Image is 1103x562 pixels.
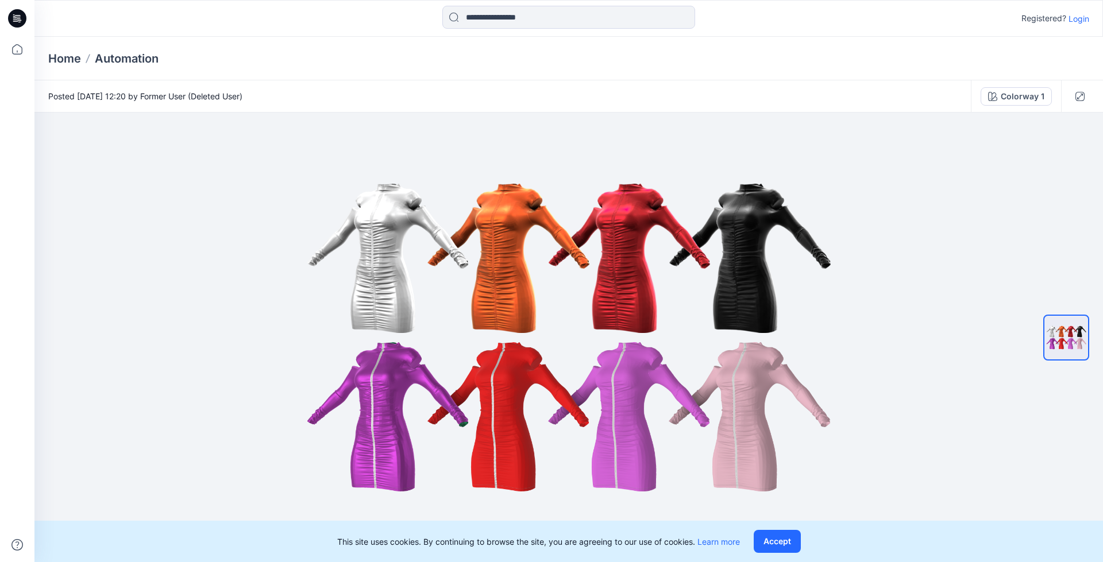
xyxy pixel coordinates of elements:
p: This site uses cookies. By continuing to browse the site, you are agreeing to our use of cookies. [337,536,740,548]
p: Registered? [1021,11,1066,25]
p: Automation [95,51,159,67]
a: Home [48,51,81,67]
img: eyJhbGciOiJIUzI1NiIsImtpZCI6IjAiLCJzbHQiOiJzZXMiLCJ0eXAiOiJKV1QifQ.eyJkYXRhIjp7InR5cGUiOiJzdG9yYW... [281,165,856,510]
a: Learn more [697,537,740,547]
a: Former User (Deleted User) [140,91,242,101]
button: Colorway 1 [981,87,1052,106]
p: Login [1069,13,1089,25]
span: Posted [DATE] 12:20 by [48,90,242,102]
button: Accept [754,530,801,553]
div: Colorway 1 [1001,90,1044,103]
img: AUTOMATION_FOR_VIEW_Plain_All colorways (4) [1044,316,1088,359]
